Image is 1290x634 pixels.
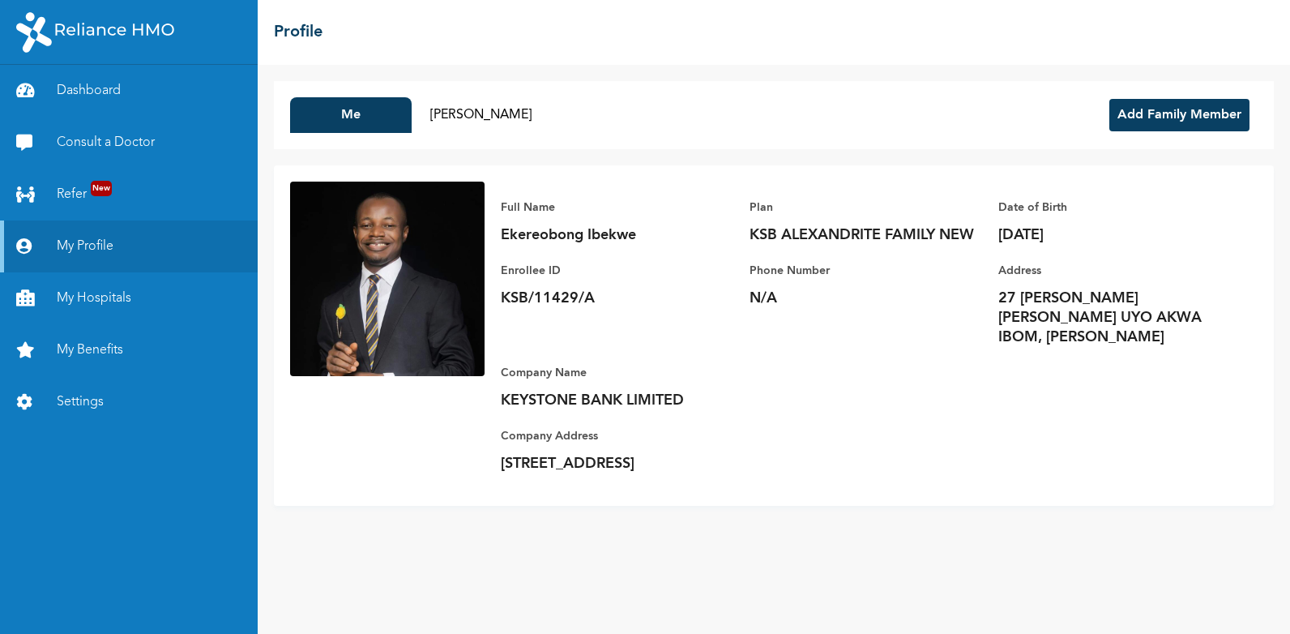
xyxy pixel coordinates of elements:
p: Phone Number [750,261,976,281]
span: New [91,181,112,196]
p: Plan [750,198,976,217]
p: KEYSTONE BANK LIMITED [501,391,728,410]
p: KSB ALEXANDRITE FAMILY NEW [750,225,976,245]
p: Address [998,261,1225,281]
img: Enrollee [290,182,485,376]
p: 27 [PERSON_NAME] [PERSON_NAME] UYO AKWA IBOM, [PERSON_NAME] [998,289,1225,347]
p: Full Name [501,198,728,217]
p: Company Name [501,363,728,383]
p: Ekereobong Ibekwe [501,225,728,245]
img: RelianceHMO's Logo [16,12,174,53]
p: [STREET_ADDRESS] [501,454,728,473]
p: Date of Birth [998,198,1225,217]
p: [DATE] [998,225,1225,245]
p: Company Address [501,426,728,446]
p: N/A [750,289,976,308]
button: Me [290,97,412,133]
h2: Profile [274,20,322,45]
p: KSB/11429/A [501,289,728,308]
button: Add Family Member [1109,99,1249,131]
button: [PERSON_NAME] [420,97,541,133]
p: Enrollee ID [501,261,728,281]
